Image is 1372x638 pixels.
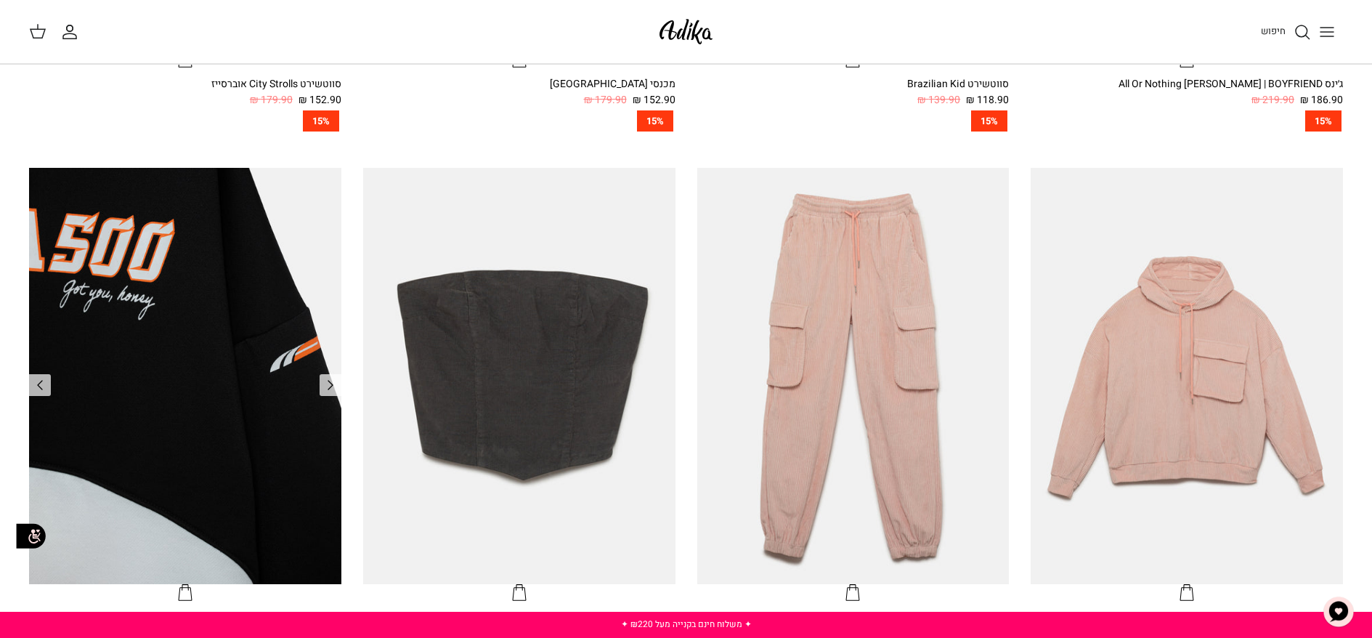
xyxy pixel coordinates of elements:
a: סווטשירט Brazilian Kid 118.90 ₪ 139.90 ₪ [697,76,1010,109]
img: Adika IL [655,15,717,49]
a: Previous [320,374,341,396]
a: ג׳ינס All Or Nothing [PERSON_NAME] | BOYFRIEND 186.90 ₪ 219.90 ₪ [1031,76,1343,109]
button: צ'אט [1317,590,1360,634]
div: סווטשירט Winning Race אוברסייז [29,610,341,626]
img: accessibility_icon02.svg [11,517,51,557]
a: מכנסי [GEOGRAPHIC_DATA] 152.90 ₪ 179.90 ₪ [363,76,675,109]
a: החשבון שלי [61,23,84,41]
a: סווטשירט City Strolls אוברסייז 152.90 ₪ 179.90 ₪ [29,76,341,109]
span: חיפוש [1261,24,1286,38]
a: סווטשירט Winning Race אוברסייז [29,168,341,603]
a: 15% [363,110,675,132]
button: Toggle menu [1311,16,1343,48]
a: 15% [29,110,341,132]
div: טופ [PERSON_NAME] Feels קורדרוי [363,610,675,626]
a: חיפוש [1261,23,1311,41]
span: 219.90 ₪ [1251,92,1294,108]
div: ג׳ינס All Or Nothing [PERSON_NAME] | BOYFRIEND [1031,76,1343,92]
span: 15% [971,110,1007,132]
span: 152.90 ₪ [299,92,341,108]
a: סווטשירט Walking On Marshmallow [1031,168,1343,603]
span: 15% [303,110,339,132]
span: 118.90 ₪ [966,92,1009,108]
span: 152.90 ₪ [633,92,675,108]
div: סווטשירט Brazilian Kid [697,76,1010,92]
a: 15% [1031,110,1343,132]
div: מכנסי טרנינג Walking On Marshmallow [697,610,1010,626]
a: 15% [697,110,1010,132]
span: 139.90 ₪ [917,92,960,108]
span: 179.90 ₪ [250,92,293,108]
span: 15% [1305,110,1341,132]
a: Previous [29,374,51,396]
a: ✦ משלוח חינם בקנייה מעל ₪220 ✦ [621,618,752,631]
div: מכנסי [GEOGRAPHIC_DATA] [363,76,675,92]
div: סווטשירט Walking On Marshmallow [1031,610,1343,626]
a: מכנסי טרנינג Walking On Marshmallow [697,168,1010,603]
a: טופ סטרפלס Nostalgic Feels קורדרוי [363,168,675,603]
div: סווטשירט City Strolls אוברסייז [29,76,341,92]
span: 15% [637,110,673,132]
span: 186.90 ₪ [1300,92,1343,108]
span: 179.90 ₪ [584,92,627,108]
